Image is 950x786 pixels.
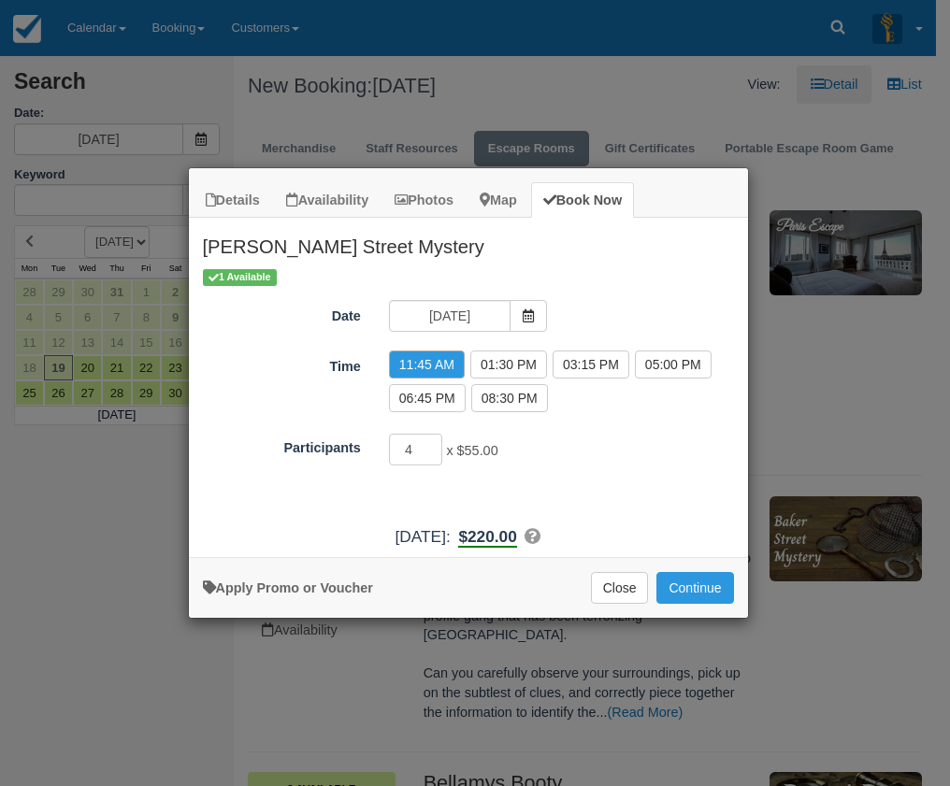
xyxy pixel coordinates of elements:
[470,350,547,379] label: 01:30 PM
[471,384,548,412] label: 08:30 PM
[396,527,446,546] span: [DATE]
[656,572,733,604] button: Add to Booking
[203,269,277,285] span: 1 Available
[203,580,373,595] a: Apply Voucher
[446,444,497,459] span: x $55.00
[468,182,529,219] a: Map
[591,572,649,604] button: Close
[531,182,634,219] a: Book Now
[189,218,748,266] h2: [PERSON_NAME] Street Mystery
[389,350,465,379] label: 11:45 AM
[274,182,381,219] a: Availability
[553,350,629,379] label: 03:15 PM
[189,218,748,548] div: Item Modal
[189,432,375,458] label: Participants
[194,182,272,219] a: Details
[189,525,748,549] div: :
[389,434,443,465] input: Participants
[189,300,375,326] label: Date
[635,350,712,379] label: 05:00 PM
[189,350,375,377] label: Time
[458,527,516,548] b: $220.00
[389,384,466,412] label: 06:45 PM
[382,182,466,219] a: Photos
